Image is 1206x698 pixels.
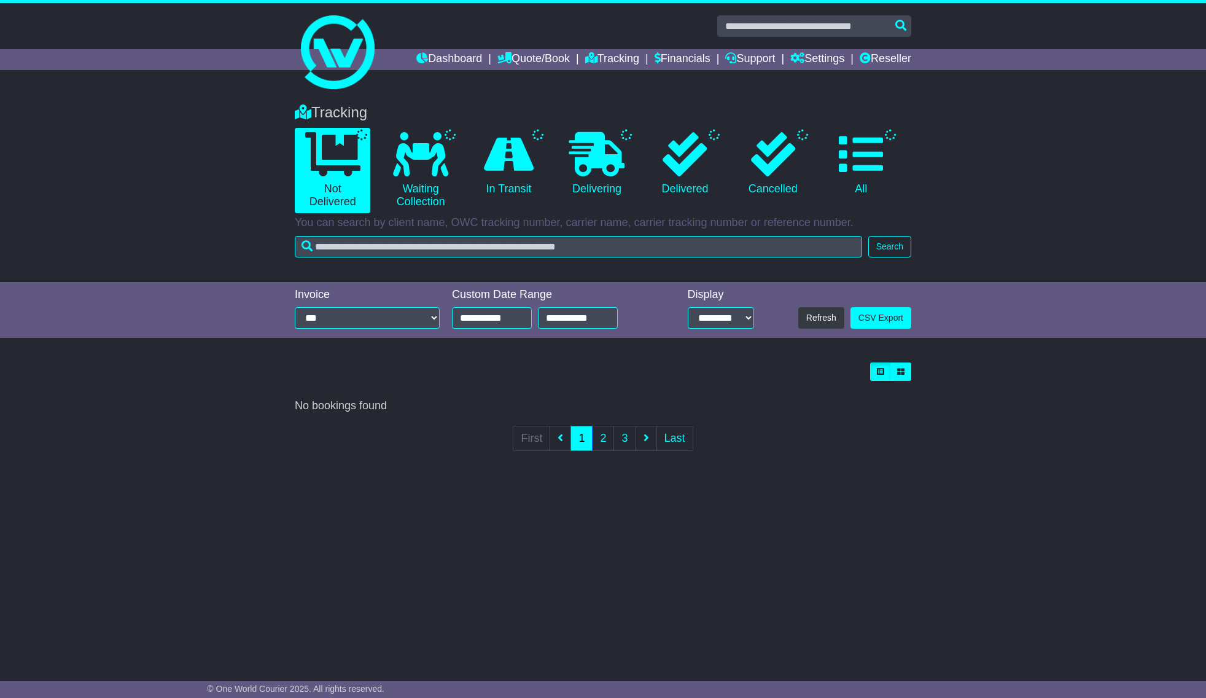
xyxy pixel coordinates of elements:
[647,128,723,200] a: Delivered
[860,49,911,70] a: Reseller
[471,128,547,200] a: In Transit
[655,49,710,70] a: Financials
[688,288,754,302] div: Display
[656,426,693,451] a: Last
[559,128,634,200] a: Delivering
[497,49,570,70] a: Quote/Book
[295,288,440,302] div: Invoice
[570,426,593,451] a: 1
[790,49,844,70] a: Settings
[295,128,370,213] a: Not Delivered
[868,236,911,257] button: Search
[452,288,649,302] div: Custom Date Range
[850,307,911,329] a: CSV Export
[207,684,384,694] span: © One World Courier 2025. All rights reserved.
[416,49,482,70] a: Dashboard
[585,49,639,70] a: Tracking
[592,426,614,451] a: 2
[823,128,899,200] a: All
[383,128,458,213] a: Waiting Collection
[289,104,917,122] div: Tracking
[725,49,775,70] a: Support
[295,216,911,230] p: You can search by client name, OWC tracking number, carrier name, carrier tracking number or refe...
[798,307,844,329] button: Refresh
[295,399,911,413] div: No bookings found
[735,128,811,200] a: Cancelled
[613,426,636,451] a: 3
